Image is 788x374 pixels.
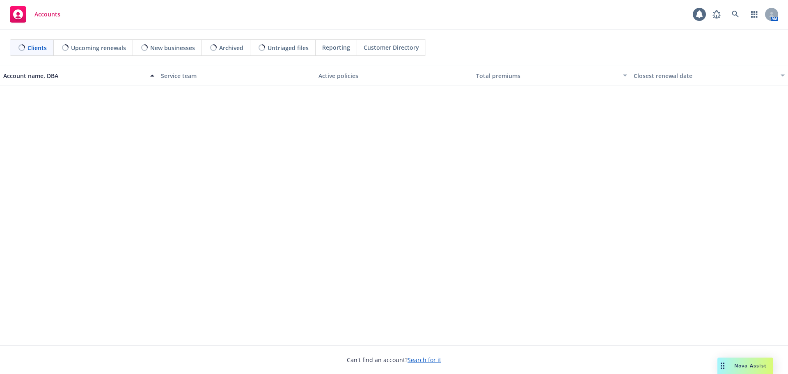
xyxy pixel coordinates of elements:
[708,6,725,23] a: Report a Bug
[727,6,744,23] a: Search
[473,66,630,85] button: Total premiums
[634,71,776,80] div: Closest renewal date
[150,44,195,52] span: New businesses
[630,66,788,85] button: Closest renewal date
[746,6,763,23] a: Switch app
[27,44,47,52] span: Clients
[408,356,441,364] a: Search for it
[717,358,728,374] div: Drag to move
[71,44,126,52] span: Upcoming renewals
[3,71,145,80] div: Account name, DBA
[34,11,60,18] span: Accounts
[364,43,419,52] span: Customer Directory
[268,44,309,52] span: Untriaged files
[318,71,470,80] div: Active policies
[734,362,767,369] span: Nova Assist
[347,356,441,364] span: Can't find an account?
[315,66,473,85] button: Active policies
[161,71,312,80] div: Service team
[717,358,773,374] button: Nova Assist
[219,44,243,52] span: Archived
[322,43,350,52] span: Reporting
[476,71,618,80] div: Total premiums
[7,3,64,26] a: Accounts
[158,66,315,85] button: Service team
